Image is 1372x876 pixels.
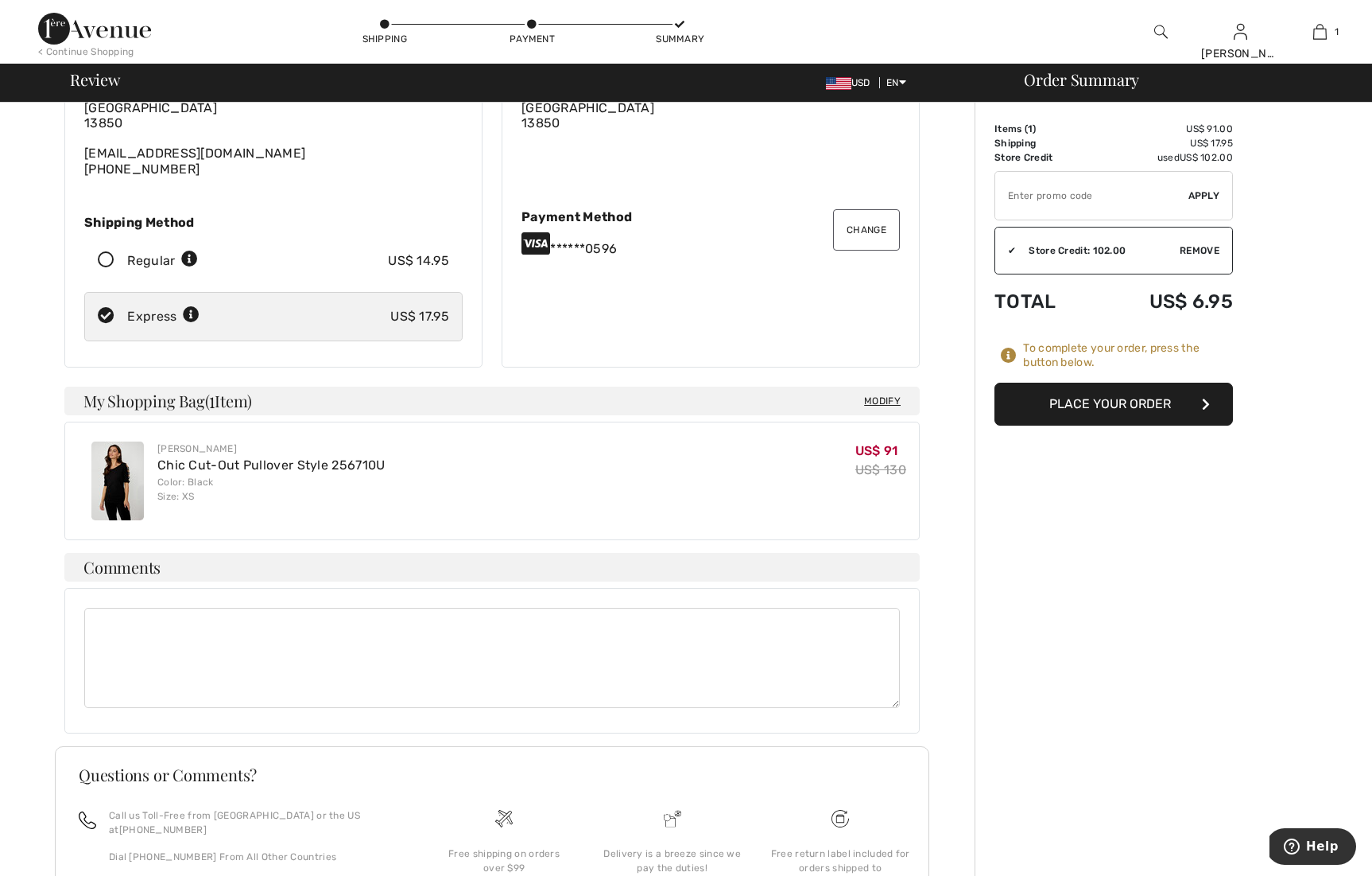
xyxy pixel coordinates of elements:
h4: Comments [64,553,920,582]
div: Payment Method [521,209,900,224]
span: 1 [1028,123,1033,134]
img: US Dollar [826,77,851,90]
div: Free shipping on orders over $99 [432,847,576,875]
div: Store Credit: 102.00 [1016,243,1180,258]
div: Summary [656,32,703,46]
td: US$ 17.95 [1095,136,1233,150]
a: Chic Cut-Out Pullover Style 256710U [157,457,386,473]
span: Remove [1180,243,1219,258]
td: US$ 91.00 [1095,122,1233,136]
td: Shipping [994,136,1095,150]
h3: Questions or Comments? [79,767,905,783]
td: US$ 6.95 [1095,274,1233,329]
span: USD [826,77,877,88]
span: Modify [864,393,901,409]
img: call [79,812,96,829]
span: Review [70,72,120,88]
div: ✔ [995,243,1016,258]
span: [STREET_ADDRESS] [PERSON_NAME], [GEOGRAPHIC_DATA], [GEOGRAPHIC_DATA] 13850 [521,69,770,130]
div: Shipping [361,32,409,46]
img: Free shipping on orders over $99 [831,810,849,827]
a: [PHONE_NUMBER] [119,824,207,835]
img: Chic Cut-Out Pullover Style 256710U [91,442,144,520]
h4: My Shopping Bag [64,387,920,415]
p: Call us Toll-Free from [GEOGRAPHIC_DATA] or the US at [109,808,401,837]
td: Store Credit [994,150,1095,165]
span: US$ 102.00 [1180,152,1233,163]
div: Order Summary [1005,72,1362,88]
div: < Continue Shopping [38,45,134,59]
span: EN [886,77,906,88]
td: Total [994,274,1095,329]
span: [STREET_ADDRESS] [PERSON_NAME], [GEOGRAPHIC_DATA], [GEOGRAPHIC_DATA] 13850 [84,69,333,130]
td: used [1095,150,1233,165]
span: 1 [1335,25,1339,39]
img: My Info [1234,22,1247,41]
div: [EMAIL_ADDRESS][DOMAIN_NAME] [PHONE_NUMBER] [84,54,463,177]
p: Dial [PHONE_NUMBER] From All Other Countries [109,850,401,864]
input: Promo code [995,172,1188,220]
img: Delivery is a breeze since we pay the duties! [664,810,681,827]
a: Sign In [1234,24,1247,39]
img: search the website [1154,22,1168,41]
div: [PERSON_NAME] [1201,45,1279,62]
div: Payment [509,32,556,46]
s: US$ 130 [855,462,906,477]
button: Change [833,209,900,251]
iframe: Opens a widget where you can find more information [1269,828,1356,868]
div: US$ 14.95 [388,251,449,271]
span: 1 [209,389,215,410]
div: Express [127,307,200,326]
div: [PERSON_NAME] [157,442,386,456]
img: My Bag [1313,22,1327,41]
div: Color: Black Size: XS [157,475,386,504]
img: 1ère Avenue [38,13,151,45]
span: US$ 91 [855,443,898,458]
button: Place Your Order [994,383,1233,426]
div: Shipping Method [84,215,463,230]
a: 1 [1281,22,1358,41]
div: Delivery is a breeze since we pay the duties! [601,847,744,875]
img: Free shipping on orders over $99 [495,810,513,827]
td: Items ( ) [994,122,1095,136]
div: To complete your order, press the button below. [1023,341,1233,370]
span: Apply [1188,189,1220,203]
span: ( Item) [205,390,252,411]
div: Regular [127,251,198,271]
textarea: Comments [84,608,900,708]
div: US$ 17.95 [390,307,449,326]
